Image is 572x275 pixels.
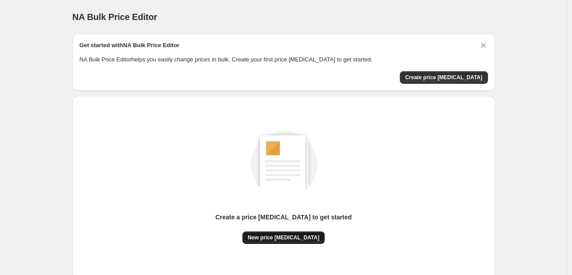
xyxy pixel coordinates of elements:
[400,71,488,84] button: Create price change job
[479,41,488,50] button: Dismiss card
[80,41,180,50] h2: Get started with NA Bulk Price Editor
[73,12,157,22] span: NA Bulk Price Editor
[80,55,488,64] p: NA Bulk Price Editor helps you easily change prices in bulk. Create your first price [MEDICAL_DAT...
[248,234,319,241] span: New price [MEDICAL_DATA]
[215,213,352,222] p: Create a price [MEDICAL_DATA] to get started
[405,74,483,81] span: Create price [MEDICAL_DATA]
[242,231,325,244] button: New price [MEDICAL_DATA]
